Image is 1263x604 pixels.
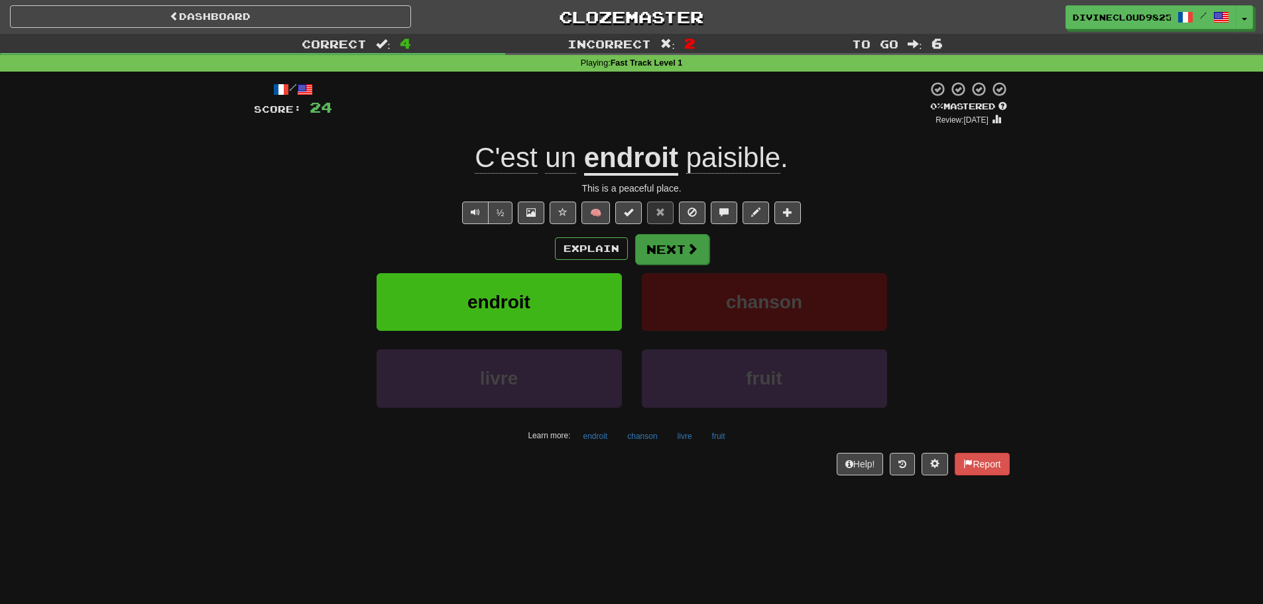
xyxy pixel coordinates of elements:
[928,101,1010,113] div: Mastered
[837,453,884,475] button: Help!
[480,368,518,389] span: livre
[890,453,915,475] button: Round history (alt+y)
[431,5,832,29] a: Clozemaster
[581,202,610,224] button: 🧠
[462,202,489,224] button: Play sentence audio (ctl+space)
[670,426,699,446] button: livre
[555,237,628,260] button: Explain
[377,273,622,331] button: endroit
[376,38,391,50] span: :
[711,202,737,224] button: Discuss sentence (alt+u)
[1065,5,1236,29] a: DivineCloud9825 /
[400,35,411,51] span: 4
[576,426,615,446] button: endroit
[935,115,989,125] small: Review: [DATE]
[302,37,367,50] span: Correct
[1073,11,1171,23] span: DivineCloud9825
[611,58,683,68] strong: Fast Track Level 1
[955,453,1009,475] button: Report
[550,202,576,224] button: Favorite sentence (alt+f)
[642,273,887,331] button: chanson
[1200,11,1207,20] span: /
[615,202,642,224] button: Set this sentence to 100% Mastered (alt+m)
[705,426,733,446] button: fruit
[684,35,695,51] span: 2
[678,142,788,174] span: .
[10,5,411,28] a: Dashboard
[545,142,576,174] span: un
[254,103,302,115] span: Score:
[746,368,782,389] span: fruit
[475,142,537,174] span: C'est
[908,38,922,50] span: :
[726,292,802,312] span: chanson
[518,202,544,224] button: Show image (alt+x)
[686,142,780,174] span: paisible
[679,202,705,224] button: Ignore sentence (alt+i)
[254,182,1010,195] div: This is a peaceful place.
[660,38,675,50] span: :
[774,202,801,224] button: Add to collection (alt+a)
[568,37,651,50] span: Incorrect
[488,202,513,224] button: ½
[459,202,513,224] div: Text-to-speech controls
[743,202,769,224] button: Edit sentence (alt+d)
[467,292,530,312] span: endroit
[310,99,332,115] span: 24
[377,349,622,407] button: livre
[528,431,570,440] small: Learn more:
[254,81,332,97] div: /
[584,142,678,176] u: endroit
[932,35,943,51] span: 6
[642,349,887,407] button: fruit
[620,426,664,446] button: chanson
[930,101,943,111] span: 0 %
[647,202,674,224] button: Reset to 0% Mastered (alt+r)
[852,37,898,50] span: To go
[635,234,709,265] button: Next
